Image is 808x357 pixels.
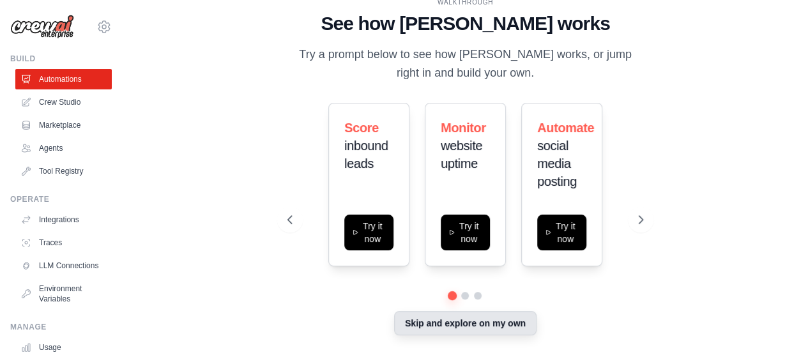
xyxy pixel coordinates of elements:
[10,322,112,332] div: Manage
[344,215,393,250] button: Try it now
[10,194,112,204] div: Operate
[15,69,112,89] a: Automations
[441,121,486,135] span: Monitor
[10,15,74,39] img: Logo
[15,138,112,158] a: Agents
[15,278,112,309] a: Environment Variables
[537,139,577,188] span: social media posting
[15,161,112,181] a: Tool Registry
[15,92,112,112] a: Crew Studio
[344,139,388,171] span: inbound leads
[287,45,643,83] p: Try a prompt below to see how [PERSON_NAME] works, or jump right in and build your own.
[15,115,112,135] a: Marketplace
[10,54,112,64] div: Build
[15,232,112,253] a: Traces
[394,311,537,335] button: Skip and explore on my own
[15,209,112,230] a: Integrations
[441,215,490,250] button: Try it now
[287,12,643,35] h1: See how [PERSON_NAME] works
[537,215,586,250] button: Try it now
[537,121,594,135] span: Automate
[344,121,379,135] span: Score
[15,255,112,276] a: LLM Connections
[744,296,808,357] iframe: Chat Widget
[441,139,482,171] span: website uptime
